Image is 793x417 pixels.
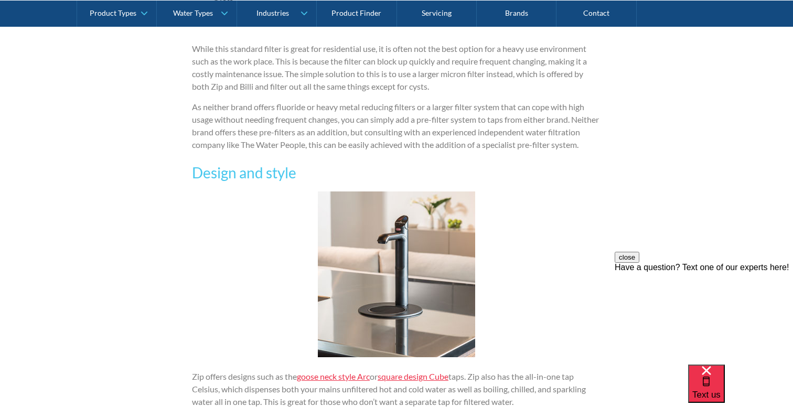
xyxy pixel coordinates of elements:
iframe: podium webchat widget prompt [615,252,793,378]
div: Water Types [173,8,213,17]
iframe: podium webchat widget bubble [688,365,793,417]
a: square design Cube [378,371,448,381]
div: Product Types [90,8,136,17]
a: goose neck style Arc [297,371,370,381]
p: As neither brand offers fluoride or heavy metal reducing filters or a larger filter system that c... [192,101,601,151]
div: Industries [256,8,289,17]
img: zip tap brand [318,191,475,357]
h3: Design and style [192,162,601,184]
p: While this standard filter is great for residential use, it is often not the best option for a he... [192,42,601,93]
p: Zip offers designs such as the or taps. Zip also has the all-in-one tap Celsius, which dispenses ... [192,370,601,408]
